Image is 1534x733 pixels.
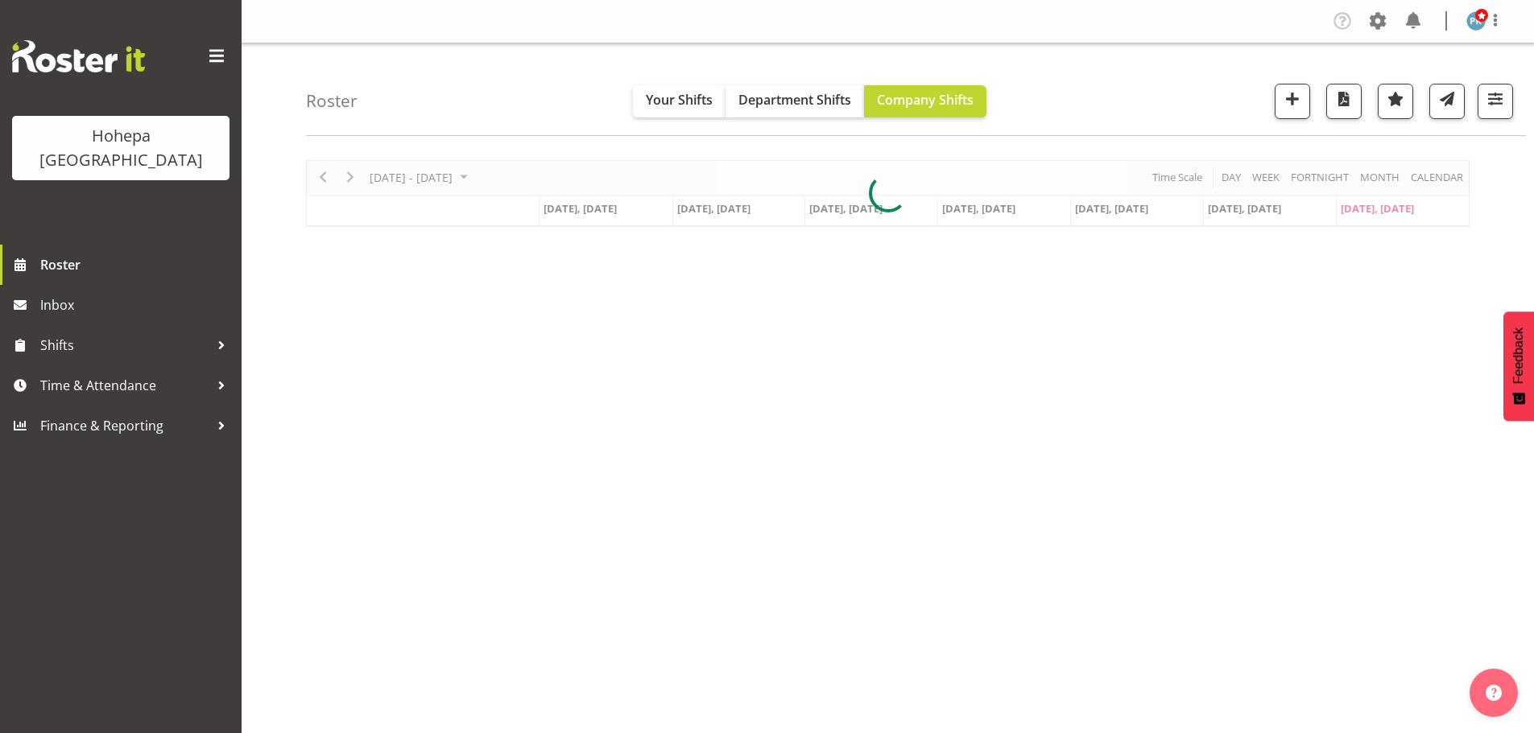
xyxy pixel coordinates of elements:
img: help-xxl-2.png [1486,685,1502,701]
button: Your Shifts [633,85,726,117]
span: Shifts [40,333,209,357]
span: Time & Attendance [40,373,209,397]
button: Filter Shifts [1478,84,1513,119]
h4: Roster [306,92,358,110]
button: Department Shifts [726,85,864,117]
button: Company Shifts [864,85,986,117]
button: Add a new shift [1275,84,1310,119]
span: Your Shifts [646,91,713,109]
img: poonam-kade5940.jpg [1466,11,1486,31]
img: Rosterit website logo [12,40,145,72]
span: Roster [40,253,234,277]
span: Finance & Reporting [40,414,209,438]
span: Feedback [1511,327,1526,384]
span: Inbox [40,293,234,317]
button: Feedback - Show survey [1503,311,1534,421]
span: Company Shifts [877,91,974,109]
button: Download a PDF of the roster according to the set date range. [1326,84,1362,119]
span: Department Shifts [738,91,851,109]
button: Highlight an important date within the roster. [1378,84,1413,119]
button: Send a list of all shifts for the selected filtered period to all rostered employees. [1429,84,1465,119]
div: Hohepa [GEOGRAPHIC_DATA] [28,124,213,172]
